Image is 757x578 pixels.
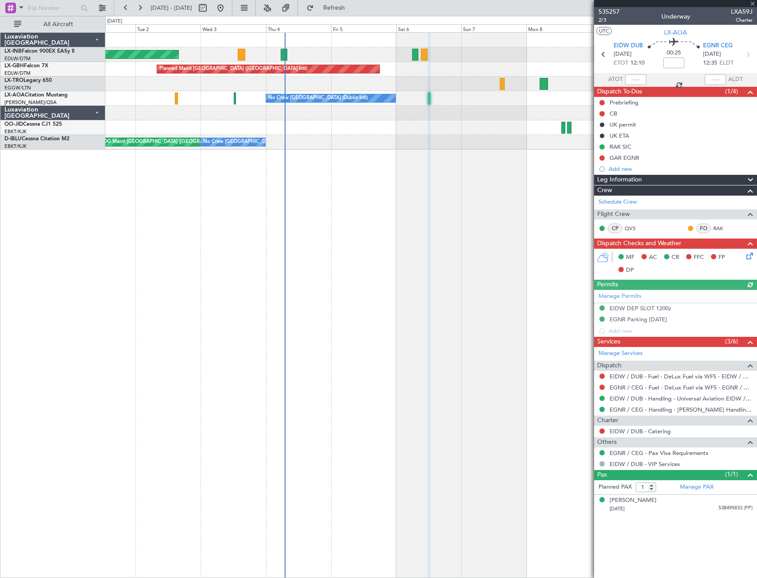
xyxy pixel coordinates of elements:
[203,135,351,149] div: No Crew [GEOGRAPHIC_DATA] ([GEOGRAPHIC_DATA] National)
[610,99,638,106] div: Prebriefing
[703,50,721,59] span: [DATE]
[614,59,628,68] span: ETOT
[696,223,711,233] div: FO
[4,55,31,62] a: EDLW/DTM
[4,63,48,69] a: LX-GBHFalcon 7X
[610,384,753,391] a: EGNR / CEG - Fuel - DeLux Fuel via WFS - EGNR / CEG
[4,143,27,150] a: EBKT/KJK
[610,154,639,162] div: GAR EGNR
[610,496,657,505] div: [PERSON_NAME]
[596,27,612,35] button: UTC
[599,7,620,16] span: 535257
[4,122,62,127] a: OO-JIDCessna CJ1 525
[599,349,643,358] a: Manage Services
[597,185,612,196] span: Crew
[4,85,31,91] a: EGGW/LTN
[731,7,753,16] span: LXA59J
[100,135,253,149] div: AOG Maint [GEOGRAPHIC_DATA] ([GEOGRAPHIC_DATA] National)
[703,59,717,68] span: 12:35
[4,99,57,106] a: [PERSON_NAME]/QSA
[713,224,733,232] a: RAK
[610,110,617,117] div: CB
[609,165,753,173] div: Add new
[4,92,68,98] a: LX-AOACitation Mustang
[614,42,643,50] span: EIDW DUB
[201,24,266,32] div: Wed 3
[649,253,657,262] span: AC
[4,49,22,54] span: LX-INB
[597,416,618,426] span: Charter
[266,24,331,32] div: Thu 4
[599,16,620,24] span: 2/3
[599,198,637,207] a: Schedule Crew
[728,75,743,84] span: ALDT
[151,4,192,12] span: [DATE] - [DATE]
[597,470,607,480] span: Pax
[718,253,725,262] span: FP
[316,5,353,11] span: Refresh
[725,337,738,346] span: (3/6)
[268,92,368,105] div: No Crew [GEOGRAPHIC_DATA] (Dublin Intl)
[725,470,738,479] span: (1/1)
[135,24,201,32] div: Tue 2
[396,24,461,32] div: Sat 6
[4,136,70,142] a: D-IBLUCessna Citation M2
[608,223,622,233] div: CP
[4,128,27,135] a: EBKT/KJK
[610,373,753,380] a: EIDW / DUB - Fuel - DeLux Fuel via WFS - EIDW / DUB
[610,505,625,512] span: [DATE]
[4,78,23,83] span: LX-TRO
[597,361,622,371] span: Dispatch
[302,1,355,15] button: Refresh
[694,253,704,262] span: FFC
[719,59,734,68] span: ELDT
[4,122,23,127] span: OO-JID
[4,136,22,142] span: D-IBLU
[597,175,642,185] span: Leg Information
[591,24,657,32] div: Tue 9
[597,209,630,220] span: Flight Crew
[672,253,679,262] span: CR
[703,42,733,50] span: EGNR CEG
[630,59,645,68] span: 12:10
[4,78,52,83] a: LX-TROLegacy 650
[626,253,634,262] span: MF
[4,70,31,77] a: EDLW/DTM
[597,239,681,249] span: Dispatch Checks and Weather
[718,505,753,512] span: 538495833 (PP)
[614,50,632,59] span: [DATE]
[4,92,25,98] span: LX-AOA
[331,24,396,32] div: Fri 5
[597,337,620,347] span: Services
[461,24,526,32] div: Sun 7
[610,406,753,413] a: EGNR / CEG - Handling - [PERSON_NAME] Handling Services EGNR / CEG
[626,266,634,275] span: DP
[608,75,623,84] span: ATOT
[4,63,24,69] span: LX-GBH
[107,18,122,25] div: [DATE]
[725,87,738,96] span: (1/4)
[610,395,753,402] a: EIDW / DUB - Handling - Universal Aviation EIDW / DUB
[526,24,591,32] div: Mon 8
[599,483,632,492] label: Planned PAX
[667,49,681,58] span: 00:25
[664,28,687,37] span: LX-AOA
[597,87,642,97] span: Dispatch To-Dos
[27,1,78,15] input: Trip Number
[610,449,708,457] a: EGNR / CEG - Pax Visa Requirements
[4,49,74,54] a: LX-INBFalcon 900EX EASy II
[610,428,671,435] a: EIDW / DUB - Catering
[661,12,690,21] div: Underway
[625,224,645,232] a: QVS
[10,17,96,31] button: All Aircraft
[731,16,753,24] span: Charter
[610,460,680,468] a: EIDW / DUB - VIP Services
[610,121,636,128] div: UK permit
[159,62,307,76] div: Planned Maint [GEOGRAPHIC_DATA] ([GEOGRAPHIC_DATA] Intl)
[597,437,617,447] span: Others
[610,143,631,150] div: RAK SIC
[610,132,629,139] div: UK ETA
[23,21,93,27] span: All Aircraft
[680,483,714,492] a: Manage PAX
